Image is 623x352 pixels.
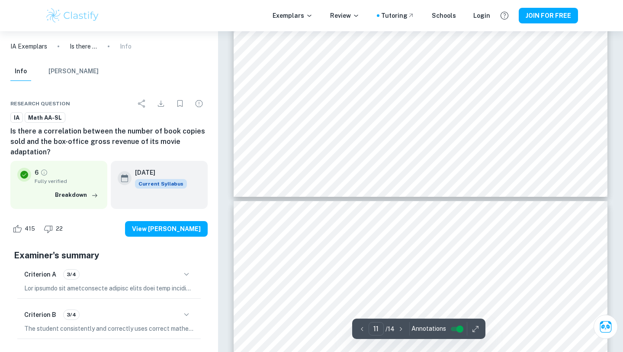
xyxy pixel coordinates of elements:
[594,315,618,339] button: Ask Clai
[64,271,79,278] span: 3/4
[190,95,208,112] div: Report issue
[10,100,70,108] span: Research question
[51,225,67,233] span: 22
[381,11,414,20] a: Tutoring
[10,222,40,236] div: Like
[330,11,360,20] p: Review
[11,114,22,122] span: IA
[120,42,132,51] p: Info
[125,221,208,237] button: View [PERSON_NAME]
[70,42,97,51] p: Is there a correlation between the number of book copies sold and the box-office gross revenue of...
[53,189,100,202] button: Breakdown
[135,179,187,189] div: This exemplar is based on the current syllabus. Feel free to refer to it for inspiration/ideas wh...
[24,310,56,319] h6: Criterion B
[432,11,456,20] a: Schools
[385,324,395,334] p: / 14
[133,95,151,112] div: Share
[25,114,65,122] span: Math AA-SL
[45,7,100,24] img: Clastify logo
[10,62,31,81] button: Info
[40,169,48,176] a: Grade fully verified
[24,270,56,279] h6: Criterion A
[24,284,194,293] p: Lor ipsumdo sit ametconsecte adipisc elits doei temp incididu, utlaboree do magnaaliquae, admi ve...
[24,324,194,333] p: The student consistently and correctly uses correct mathematical notation, symbols, and terminolo...
[473,11,490,20] a: Login
[519,8,578,23] button: JOIN FOR FREE
[10,42,47,51] a: IA Exemplars
[42,222,67,236] div: Dislike
[25,112,65,123] a: Math AA-SL
[20,225,40,233] span: 415
[411,324,446,333] span: Annotations
[48,62,99,81] button: [PERSON_NAME]
[152,95,170,112] div: Download
[273,11,313,20] p: Exemplars
[171,95,189,112] div: Bookmark
[497,8,512,23] button: Help and Feedback
[35,168,39,177] p: 6
[135,168,180,177] h6: [DATE]
[14,249,204,262] h5: Examiner's summary
[64,311,79,319] span: 3/4
[35,177,100,185] span: Fully verified
[10,112,23,123] a: IA
[10,126,208,157] h6: Is there a correlation between the number of book copies sold and the box-office gross revenue of...
[135,179,187,189] span: Current Syllabus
